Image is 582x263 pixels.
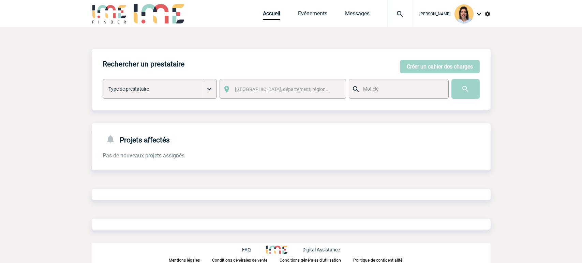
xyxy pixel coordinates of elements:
p: Conditions générales d'utilisation [280,258,341,263]
a: Conditions générales d'utilisation [280,257,353,263]
a: Conditions générales de vente [212,257,280,263]
img: IME-Finder [92,4,127,24]
input: Submit [451,79,480,99]
p: Mentions légales [169,258,200,263]
a: Messages [345,10,370,20]
h4: Rechercher un prestataire [103,60,184,68]
a: Politique de confidentialité [353,257,413,263]
img: 103015-1.png [454,4,474,24]
h4: Projets affectés [103,134,170,144]
a: Evénements [298,10,327,20]
p: Digital Assistance [302,247,340,252]
span: [PERSON_NAME] [419,12,450,16]
input: Mot clé [361,84,442,93]
img: notifications-24-px-g.png [105,134,120,144]
a: Mentions légales [169,257,212,263]
span: [GEOGRAPHIC_DATA], département, région... [235,87,330,92]
a: Accueil [263,10,280,20]
p: Conditions générales de vente [212,258,267,263]
img: http://www.idealmeetingsevents.fr/ [266,246,287,254]
p: Politique de confidentialité [353,258,402,263]
span: Pas de nouveaux projets assignés [103,152,184,159]
a: FAQ [242,246,266,252]
p: FAQ [242,247,251,252]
